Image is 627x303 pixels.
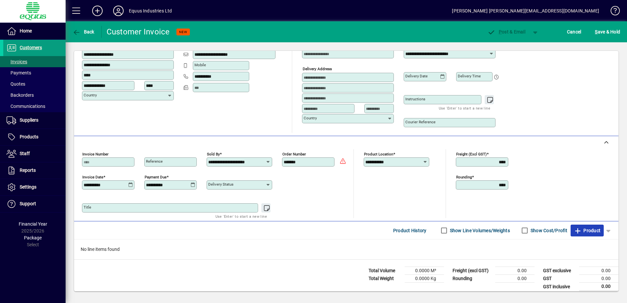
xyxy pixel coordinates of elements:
[449,267,495,275] td: Freight (excl GST)
[540,283,579,291] td: GST inclusive
[3,90,66,101] a: Backorders
[20,134,38,139] span: Products
[179,30,187,34] span: NEW
[499,29,502,34] span: P
[567,27,581,37] span: Cancel
[82,152,109,156] mat-label: Invoice number
[405,97,425,101] mat-label: Instructions
[449,275,495,283] td: Rounding
[529,227,567,234] label: Show Cost/Profit
[452,6,599,16] div: [PERSON_NAME] [PERSON_NAME][EMAIL_ADDRESS][DOMAIN_NAME]
[495,267,535,275] td: 0.00
[7,92,34,98] span: Backorders
[606,1,619,23] a: Knowledge Base
[145,175,167,179] mat-label: Payment due
[3,179,66,195] a: Settings
[72,29,94,34] span: Back
[74,239,618,259] div: No line items found
[579,275,618,283] td: 0.00
[7,81,25,87] span: Quotes
[71,26,96,38] button: Back
[3,56,66,67] a: Invoices
[108,5,129,17] button: Profile
[3,101,66,112] a: Communications
[487,29,525,34] span: ost & Email
[540,275,579,283] td: GST
[84,205,91,210] mat-label: Title
[439,104,490,112] mat-hint: Use 'Enter' to start a new line
[282,152,306,156] mat-label: Order number
[579,267,618,275] td: 0.00
[3,162,66,179] a: Reports
[393,225,427,236] span: Product History
[146,159,163,164] mat-label: Reference
[405,275,444,283] td: 0.0000 Kg
[3,112,66,129] a: Suppliers
[3,78,66,90] a: Quotes
[107,27,170,37] div: Customer Invoice
[20,184,36,190] span: Settings
[208,182,233,187] mat-label: Delivery status
[24,235,42,240] span: Package
[364,152,393,156] mat-label: Product location
[20,168,36,173] span: Reports
[20,28,32,33] span: Home
[456,175,472,179] mat-label: Rounding
[458,74,481,78] mat-label: Delivery time
[7,59,27,64] span: Invoices
[3,67,66,78] a: Payments
[20,45,42,50] span: Customers
[365,267,405,275] td: Total Volume
[3,146,66,162] a: Staff
[82,175,103,179] mat-label: Invoice date
[595,27,620,37] span: ave & Hold
[456,152,487,156] mat-label: Freight (excl GST)
[84,93,97,97] mat-label: Country
[391,225,429,236] button: Product History
[7,104,45,109] span: Communications
[3,129,66,145] a: Products
[304,116,317,120] mat-label: Country
[565,26,583,38] button: Cancel
[449,227,510,234] label: Show Line Volumes/Weights
[579,283,618,291] td: 0.00
[87,5,108,17] button: Add
[207,152,220,156] mat-label: Sold by
[20,201,36,206] span: Support
[365,275,405,283] td: Total Weight
[495,275,535,283] td: 0.00
[19,221,47,227] span: Financial Year
[593,26,622,38] button: Save & Hold
[3,196,66,212] a: Support
[405,267,444,275] td: 0.0000 M³
[20,151,30,156] span: Staff
[574,225,600,236] span: Product
[3,23,66,39] a: Home
[484,26,529,38] button: Post & Email
[194,63,206,67] mat-label: Mobile
[405,120,435,124] mat-label: Courier Reference
[20,117,38,123] span: Suppliers
[595,29,597,34] span: S
[66,26,102,38] app-page-header-button: Back
[7,70,31,75] span: Payments
[129,6,172,16] div: Equus Industries Ltd
[215,212,267,220] mat-hint: Use 'Enter' to start a new line
[540,267,579,275] td: GST exclusive
[571,225,604,236] button: Product
[405,74,428,78] mat-label: Delivery date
